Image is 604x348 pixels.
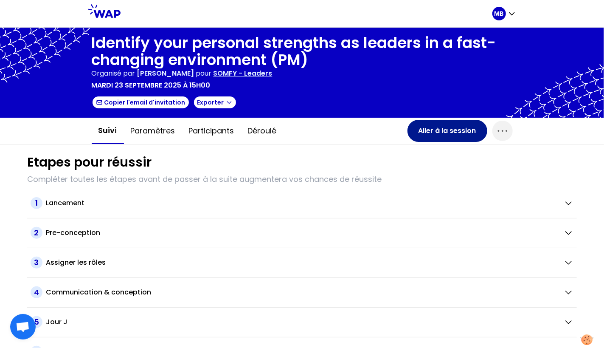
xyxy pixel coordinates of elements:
span: 1 [31,197,42,209]
h2: Lancement [46,198,84,208]
button: Aller à la session [407,120,487,142]
button: Suivi [92,118,124,144]
span: 2 [31,227,42,239]
button: 4Communication & conception [31,286,573,298]
button: Copier l'email d'invitation [92,96,190,109]
h2: Pre-conception [46,228,100,238]
p: pour [196,68,212,79]
h2: Jour J [46,317,67,327]
p: SOMFY - Leaders [214,68,273,79]
p: Compléter toutes les étapes avant de passer à la suite augmentera vos chances de réussite [27,173,577,185]
p: MB [494,9,504,18]
button: 5Jour J [31,316,573,328]
button: Paramètres [124,118,182,144]
button: Exporter [193,96,237,109]
div: Ouvrir le chat [10,314,36,340]
span: 5 [31,316,42,328]
p: Organisé par [92,68,135,79]
button: Participants [182,118,241,144]
span: 3 [31,257,42,269]
button: 2Pre-conception [31,227,573,239]
h1: Etapes pour réussir [27,155,152,170]
p: mardi 23 septembre 2025 à 15h00 [92,80,211,91]
button: Déroulé [241,118,284,144]
h1: Identify your personal strengths as leaders in a fast-changing environment (PM) [92,34,513,68]
h2: Communication & conception [46,287,151,297]
button: 1Lancement [31,197,573,209]
span: 4 [31,286,42,298]
h2: Assigner les rôles [46,257,106,268]
span: [PERSON_NAME] [137,68,194,78]
button: 3Assigner les rôles [31,257,573,269]
button: MB [492,7,516,20]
